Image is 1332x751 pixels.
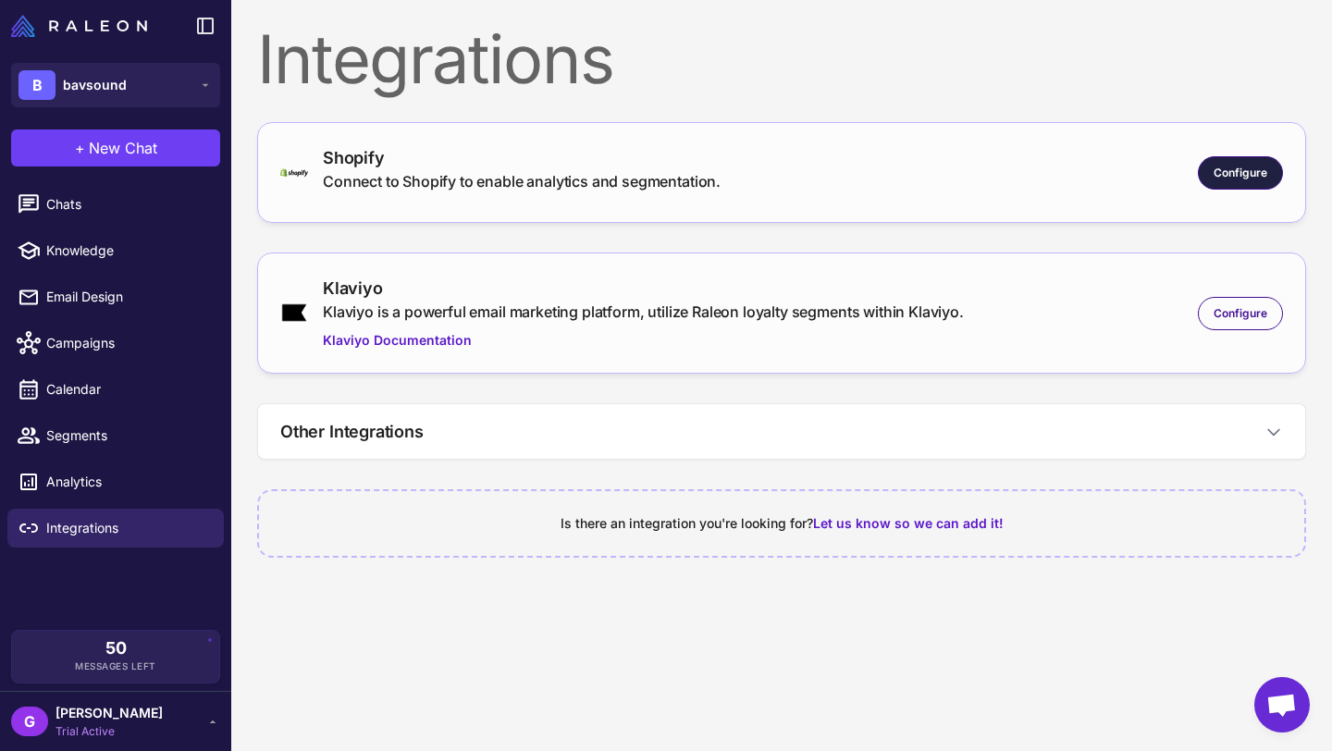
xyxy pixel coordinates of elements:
[323,330,964,351] a: Klaviyo Documentation
[46,194,209,215] span: Chats
[323,145,721,170] div: Shopify
[18,70,55,100] div: B
[11,129,220,166] button: +New Chat
[7,185,224,224] a: Chats
[7,509,224,548] a: Integrations
[11,15,147,37] img: Raleon Logo
[75,659,156,673] span: Messages Left
[46,379,209,400] span: Calendar
[280,302,308,323] img: klaviyo.png
[1214,305,1267,322] span: Configure
[89,137,157,159] span: New Chat
[281,513,1282,534] div: Is there an integration you're looking for?
[46,333,209,353] span: Campaigns
[46,287,209,307] span: Email Design
[323,301,964,323] div: Klaviyo is a powerful email marketing platform, utilize Raleon loyalty segments within Klaviyo.
[280,419,424,444] h3: Other Integrations
[55,703,163,723] span: [PERSON_NAME]
[7,324,224,363] a: Campaigns
[46,518,209,538] span: Integrations
[257,26,1306,92] div: Integrations
[63,75,127,95] span: bavsound
[11,63,220,107] button: Bbavsound
[280,168,308,177] img: shopify-logo-primary-logo-456baa801ee66a0a435671082365958316831c9960c480451dd0330bcdae304f.svg
[258,404,1305,459] button: Other Integrations
[7,277,224,316] a: Email Design
[55,723,163,740] span: Trial Active
[11,707,48,736] div: G
[105,640,127,657] span: 50
[75,137,85,159] span: +
[46,240,209,261] span: Knowledge
[7,231,224,270] a: Knowledge
[1214,165,1267,181] span: Configure
[46,425,209,446] span: Segments
[1254,677,1310,733] a: Open chat
[46,472,209,492] span: Analytics
[7,462,224,501] a: Analytics
[7,416,224,455] a: Segments
[11,15,154,37] a: Raleon Logo
[7,370,224,409] a: Calendar
[323,170,721,192] div: Connect to Shopify to enable analytics and segmentation.
[813,515,1004,531] span: Let us know so we can add it!
[323,276,964,301] div: Klaviyo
